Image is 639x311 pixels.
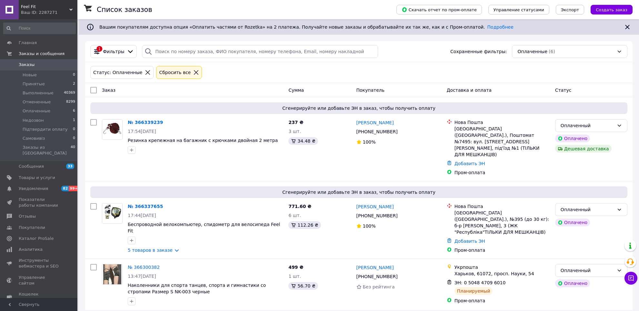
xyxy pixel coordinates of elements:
span: Заказ [102,88,115,93]
a: [PERSON_NAME] [356,203,394,210]
a: Фото товару [102,119,123,140]
a: 5 товаров в заказе [128,248,173,253]
span: Отмененные [23,99,51,105]
span: Новые [23,72,37,78]
a: Беспроводной велокомпьютер, спидометр для велосипеда Feel Fit [128,222,280,233]
button: Управление статусами [488,5,549,14]
span: Заказы и сообщения [19,51,65,57]
div: Оплачено [555,279,590,287]
span: [PHONE_NUMBER] [356,213,398,218]
span: Товары и услуги [19,175,55,181]
span: 99+ [69,186,79,191]
span: Скачать отчет по пром-оплате [402,7,477,13]
span: 0 [73,136,75,141]
span: 100% [363,223,376,229]
input: Поиск по номеру заказа, ФИО покупателя, номеру телефона, Email, номеру накладной [142,45,378,58]
span: [PHONE_NUMBER] [356,129,398,134]
span: Сумма [288,88,304,93]
button: Экспорт [556,5,584,14]
span: Сгенерируйте или добавьте ЭН в заказ, чтобы получить оплату [93,189,625,195]
div: Пром-оплата [454,297,550,304]
span: 237 ₴ [288,120,303,125]
span: 40369 [64,90,75,96]
a: Подробнее [487,24,514,30]
div: Нова Пошта [454,119,550,126]
span: Feel Fit [21,4,69,10]
div: Укрпошта [454,264,550,270]
div: Оплачено [555,135,590,142]
button: Чат с покупателем [624,272,637,285]
span: Управление сайтом [19,275,60,286]
a: [PERSON_NAME] [356,119,394,126]
span: Самовивіз [23,136,45,141]
span: 13:47[DATE] [128,274,156,279]
img: Фото товару [102,203,122,223]
span: 771.60 ₴ [288,204,311,209]
span: 0 [73,72,75,78]
span: 17:44[DATE] [128,213,156,218]
span: Заказы из [GEOGRAPHIC_DATA] [23,145,71,156]
a: Добавить ЭН [454,161,485,166]
div: Планируемый [454,287,493,295]
div: Дешевая доставка [555,145,612,153]
h1: Список заказов [97,6,152,14]
a: № 366300382 [128,265,160,270]
span: 2 [73,81,75,87]
span: Вашим покупателям доступна опция «Оплатить частями от Rozetka» на 2 платежа. Получайте новые зака... [99,24,514,30]
input: Поиск [3,23,76,34]
div: Пром-оплата [454,247,550,253]
span: 8299 [66,99,75,105]
a: Наколенники для спорта танцев, спорта и гимнастики со стропами Размер S NK-003 черные [128,283,266,294]
span: Покупатели [19,225,45,231]
div: Сбросить все [158,69,192,76]
span: Кошелек компании [19,291,60,303]
a: № 366337655 [128,204,163,209]
span: 82 [61,186,69,191]
button: Скачать отчет по пром-оплате [396,5,482,14]
span: (6) [549,49,555,54]
span: Сгенерируйте или добавьте ЭН в заказ, чтобы получить оплату [93,105,625,111]
span: Резинка крепежная на багажник с крючками двойная 2 метра [128,138,278,143]
div: Пром-оплата [454,169,550,176]
span: 6 [73,108,75,114]
div: Нова Пошта [454,203,550,210]
div: Оплачено [555,219,590,226]
span: [PHONE_NUMBER] [356,274,398,279]
span: Статус [555,88,572,93]
span: Оплаченные [517,48,547,55]
a: [PERSON_NAME] [356,264,394,271]
img: Фото товару [103,264,122,284]
span: Фильтры [103,48,124,55]
div: Харьков, 61072, просп. Науки, 54 [454,270,550,277]
a: Фото товару [102,264,123,285]
span: Недозвон [23,118,44,123]
span: 1 [73,118,75,123]
span: Доставка и оплата [447,88,492,93]
span: Заказы [19,62,35,68]
span: 1 шт. [288,274,301,279]
a: № 366339239 [128,120,163,125]
span: Принятые [23,81,45,87]
span: Инструменты вебмастера и SEO [19,258,60,269]
span: 100% [363,139,376,145]
span: Отзывы [19,213,36,219]
div: Оплаченный [561,122,614,129]
div: Статус: Оплаченные [92,69,144,76]
span: Каталог ProSale [19,236,54,241]
a: Создать заказ [584,7,633,12]
span: Выполненные [23,90,54,96]
span: Сообщения [19,164,44,169]
div: Оплаченный [561,267,614,274]
a: Фото товару [102,203,123,224]
span: 6 шт. [288,213,301,218]
span: Показатели работы компании [19,197,60,208]
div: [GEOGRAPHIC_DATA] ([GEOGRAPHIC_DATA].), №395 (до 30 кг): б-р [PERSON_NAME], 3 (ЖК "Республіка"ТІЛ... [454,210,550,235]
span: 40 [71,145,75,156]
a: Добавить ЭН [454,239,485,244]
div: [GEOGRAPHIC_DATA] ([GEOGRAPHIC_DATA].), Поштомат №7495: вул. [STREET_ADDRESS][PERSON_NAME], під'ї... [454,126,550,158]
span: 3 шт. [288,129,301,134]
span: Без рейтинга [363,284,395,289]
img: Фото товару [102,119,122,139]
